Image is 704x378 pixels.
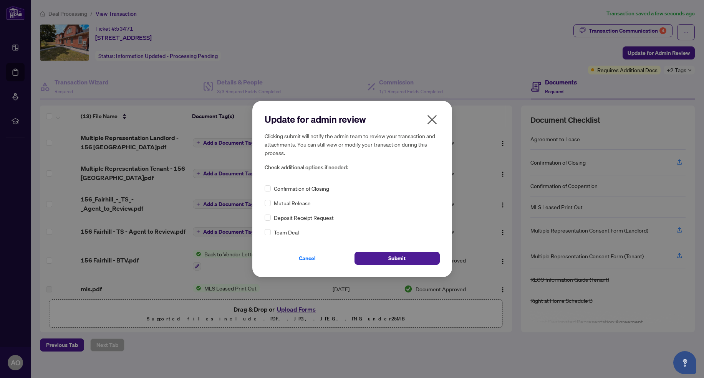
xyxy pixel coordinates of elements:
[426,114,438,126] span: close
[673,351,696,374] button: Open asap
[274,228,299,236] span: Team Deal
[274,184,329,193] span: Confirmation of Closing
[265,132,440,157] h5: Clicking submit will notify the admin team to review your transaction and attachments. You can st...
[274,213,334,222] span: Deposit Receipt Request
[265,252,350,265] button: Cancel
[274,199,311,207] span: Mutual Release
[265,163,440,172] span: Check additional options if needed:
[265,113,440,125] h2: Update for admin review
[354,252,440,265] button: Submit
[299,252,316,264] span: Cancel
[388,252,406,264] span: Submit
